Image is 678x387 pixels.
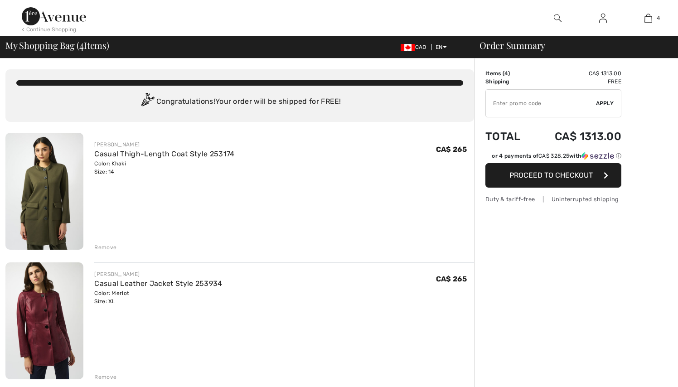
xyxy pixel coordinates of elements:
img: search the website [554,13,562,24]
span: 4 [79,39,84,50]
div: or 4 payments of with [492,152,621,160]
td: Shipping [485,77,532,86]
img: My Info [599,13,607,24]
td: CA$ 1313.00 [532,121,621,152]
img: My Bag [644,13,652,24]
td: Free [532,77,621,86]
div: Remove [94,373,116,381]
img: Sezzle [581,152,614,160]
span: CA$ 328.25 [538,153,569,159]
div: Color: Merlot Size: XL [94,289,222,305]
span: Apply [596,99,614,107]
a: Casual Thigh-Length Coat Style 253174 [94,150,234,158]
img: Congratulation2.svg [138,93,156,111]
span: 4 [504,70,508,77]
td: CA$ 1313.00 [532,69,621,77]
span: 4 [657,14,660,22]
td: Total [485,121,532,152]
div: Order Summary [469,41,673,50]
a: Casual Leather Jacket Style 253934 [94,279,222,288]
a: 4 [626,13,670,24]
div: < Continue Shopping [22,25,77,34]
div: [PERSON_NAME] [94,140,234,149]
img: Casual Leather Jacket Style 253934 [5,262,83,379]
div: [PERSON_NAME] [94,270,222,278]
div: Duty & tariff-free | Uninterrupted shipping [485,195,621,203]
div: Remove [94,243,116,252]
input: Promo code [486,90,596,117]
span: EN [436,44,447,50]
div: or 4 payments ofCA$ 328.25withSezzle Click to learn more about Sezzle [485,152,621,163]
span: CAD [401,44,430,50]
span: CA$ 265 [436,275,467,283]
td: Items ( ) [485,69,532,77]
div: Congratulations! Your order will be shipped for FREE! [16,93,463,111]
a: Sign In [592,13,614,24]
span: Proceed to Checkout [509,171,593,179]
img: Casual Thigh-Length Coat Style 253174 [5,133,83,250]
span: CA$ 265 [436,145,467,154]
span: My Shopping Bag ( Items) [5,41,109,50]
button: Proceed to Checkout [485,163,621,188]
img: 1ère Avenue [22,7,86,25]
img: Canadian Dollar [401,44,415,51]
div: Color: Khaki Size: 14 [94,160,234,176]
